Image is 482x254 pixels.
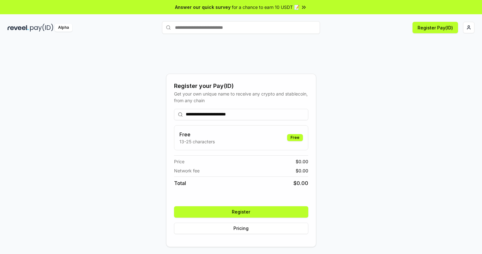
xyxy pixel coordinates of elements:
[287,134,303,141] div: Free
[179,131,215,138] h3: Free
[174,206,308,218] button: Register
[179,138,215,145] p: 13-25 characters
[8,24,29,32] img: reveel_dark
[175,4,231,10] span: Answer our quick survey
[296,167,308,174] span: $ 0.00
[293,179,308,187] span: $ 0.00
[174,179,186,187] span: Total
[174,167,200,174] span: Network fee
[174,82,308,90] div: Register your Pay(ID)
[30,24,53,32] img: pay_id
[232,4,299,10] span: for a chance to earn 10 USDT 📝
[413,22,458,33] button: Register Pay(ID)
[296,158,308,165] span: $ 0.00
[174,158,184,165] span: Price
[174,90,308,104] div: Get your own unique name to receive any crypto and stablecoin, from any chain
[174,223,308,234] button: Pricing
[55,24,72,32] div: Alpha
